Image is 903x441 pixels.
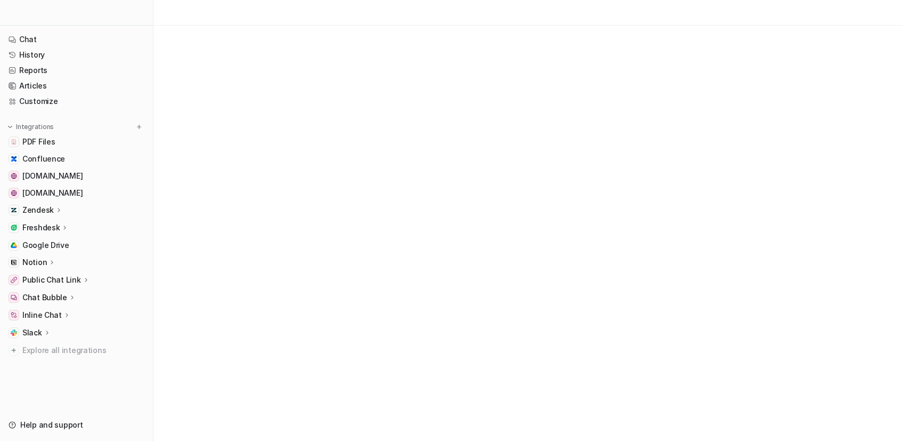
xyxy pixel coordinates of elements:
[4,186,149,201] a: www.airbnb.com[DOMAIN_NAME]
[4,47,149,62] a: History
[22,342,144,359] span: Explore all integrations
[22,275,81,285] p: Public Chat Link
[4,134,149,149] a: PDF FilesPDF Files
[22,188,83,198] span: [DOMAIN_NAME]
[22,222,60,233] p: Freshdesk
[22,154,65,164] span: Confluence
[4,32,149,47] a: Chat
[4,122,57,132] button: Integrations
[11,330,17,336] img: Slack
[4,78,149,93] a: Articles
[11,277,17,283] img: Public Chat Link
[11,190,17,196] img: www.airbnb.com
[4,238,149,253] a: Google DriveGoogle Drive
[135,123,143,131] img: menu_add.svg
[11,242,17,248] img: Google Drive
[16,123,54,131] p: Integrations
[11,139,17,145] img: PDF Files
[22,257,47,268] p: Notion
[11,207,17,213] img: Zendesk
[11,173,17,179] img: www.atlassian.com
[22,240,69,251] span: Google Drive
[22,292,67,303] p: Chat Bubble
[22,137,55,147] span: PDF Files
[4,63,149,78] a: Reports
[11,259,17,266] img: Notion
[4,94,149,109] a: Customize
[4,169,149,183] a: www.atlassian.com[DOMAIN_NAME]
[22,171,83,181] span: [DOMAIN_NAME]
[4,343,149,358] a: Explore all integrations
[22,310,62,320] p: Inline Chat
[6,123,14,131] img: expand menu
[11,294,17,301] img: Chat Bubble
[22,327,42,338] p: Slack
[11,224,17,231] img: Freshdesk
[4,151,149,166] a: ConfluenceConfluence
[22,205,54,215] p: Zendesk
[9,345,19,356] img: explore all integrations
[11,312,17,318] img: Inline Chat
[11,156,17,162] img: Confluence
[4,418,149,432] a: Help and support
